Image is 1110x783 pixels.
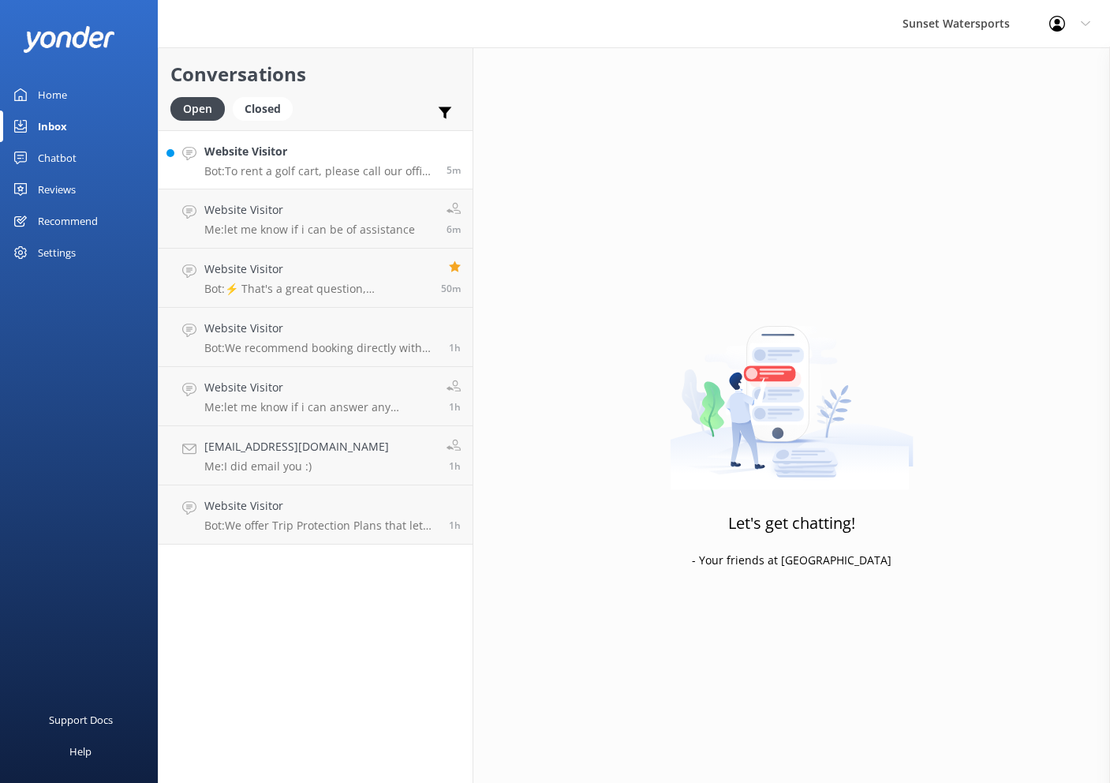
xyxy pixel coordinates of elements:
[38,205,98,237] div: Recommend
[447,223,461,236] span: 01:32pm 15-Aug-2025 (UTC -05:00) America/Cancun
[204,223,415,237] p: Me: let me know if i can be of assistance
[728,511,855,536] h3: Let's get chatting!
[38,111,67,142] div: Inbox
[159,426,473,485] a: [EMAIL_ADDRESS][DOMAIN_NAME]Me:I did email you :)1h
[204,379,435,396] h4: Website Visitor
[24,26,114,52] img: yonder-white-logo.png
[449,519,461,532] span: 11:43am 15-Aug-2025 (UTC -05:00) America/Cancun
[204,519,437,533] p: Bot: We offer Trip Protection Plans that let you cancel for any reason with no fees. You’ll get a...
[692,552,891,569] p: - Your friends at [GEOGRAPHIC_DATA]
[159,189,473,249] a: Website VisitorMe:let me know if i can be of assistance6m
[159,249,473,308] a: Website VisitorBot:⚡ That's a great question, unfortunately I do not know the answer. I'm going t...
[204,143,435,160] h4: Website Visitor
[233,99,301,117] a: Closed
[233,97,293,121] div: Closed
[38,174,76,205] div: Reviews
[670,293,914,490] img: artwork of a man stealing a conversation from at giant smartphone
[159,130,473,189] a: Website VisitorBot:To rent a golf cart, please call our office at [PHONE_NUMBER]. Reservations ar...
[159,485,473,545] a: Website VisitorBot:We offer Trip Protection Plans that let you cancel for any reason with no fees...
[204,282,429,296] p: Bot: ⚡ That's a great question, unfortunately I do not know the answer. I'm going to reach out to...
[170,59,461,89] h2: Conversations
[204,341,437,355] p: Bot: We recommend booking directly with us for the best prices, as third-party sites like Groupon...
[441,282,461,295] span: 12:48pm 15-Aug-2025 (UTC -05:00) America/Cancun
[204,400,435,414] p: Me: let me know if i can answer any questions and help with reservations
[204,260,429,278] h4: Website Visitor
[447,163,461,177] span: 01:33pm 15-Aug-2025 (UTC -05:00) America/Cancun
[69,736,92,767] div: Help
[204,201,415,219] h4: Website Visitor
[204,164,435,178] p: Bot: To rent a golf cart, please call our office at [PHONE_NUMBER]. Reservations are recommended,...
[449,459,461,473] span: 12:10pm 15-Aug-2025 (UTC -05:00) America/Cancun
[38,79,67,111] div: Home
[38,142,77,174] div: Chatbot
[204,497,437,515] h4: Website Visitor
[49,704,113,736] div: Support Docs
[204,459,389,474] p: Me: I did email you :)
[159,367,473,426] a: Website VisitorMe:let me know if i can answer any questions and help with reservations1h
[449,400,461,414] span: 12:22pm 15-Aug-2025 (UTC -05:00) America/Cancun
[204,320,437,337] h4: Website Visitor
[170,97,225,121] div: Open
[170,99,233,117] a: Open
[38,237,76,268] div: Settings
[204,438,389,455] h4: [EMAIL_ADDRESS][DOMAIN_NAME]
[159,308,473,367] a: Website VisitorBot:We recommend booking directly with us for the best prices, as third-party site...
[449,341,461,354] span: 12:25pm 15-Aug-2025 (UTC -05:00) America/Cancun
